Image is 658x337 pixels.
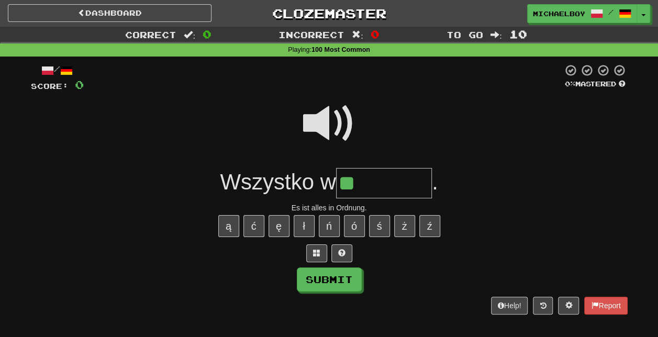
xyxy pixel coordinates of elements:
span: MichaelBoy [533,9,585,18]
button: ą [218,215,239,237]
button: Report [584,297,627,314]
span: 0 [203,28,211,40]
button: ł [294,215,315,237]
span: 10 [509,28,527,40]
div: Mastered [563,80,628,89]
a: MichaelBoy / [527,4,637,23]
span: To go [447,29,483,40]
button: ń [319,215,340,237]
a: Dashboard [8,4,211,22]
a: Clozemaster [227,4,431,23]
button: ś [369,215,390,237]
button: ż [394,215,415,237]
div: Es ist alles in Ordnung. [31,203,628,213]
button: Switch sentence to multiple choice alt+p [306,244,327,262]
button: Single letter hint - you only get 1 per sentence and score half the points! alt+h [331,244,352,262]
span: Incorrect [278,29,344,40]
span: : [352,30,363,39]
div: / [31,64,84,77]
span: . [432,170,438,194]
button: ź [419,215,440,237]
strong: 100 Most Common [311,46,370,53]
span: Score: [31,82,69,91]
button: Submit [297,267,362,291]
button: ć [243,215,264,237]
span: 0 % [565,80,575,88]
button: ó [344,215,365,237]
button: Help! [491,297,528,314]
button: ę [269,215,289,237]
span: : [184,30,195,39]
span: : [490,30,502,39]
button: Round history (alt+y) [533,297,553,314]
span: 0 [371,28,380,40]
span: Correct [125,29,176,40]
span: / [608,8,614,16]
span: Wszystko w [220,170,336,194]
span: 0 [75,78,84,91]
